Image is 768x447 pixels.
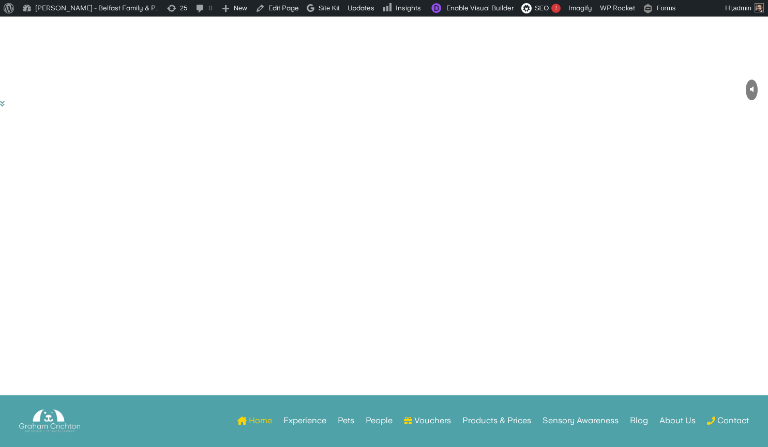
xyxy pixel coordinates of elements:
span: Site Kit [319,4,340,12]
a: Pets [338,400,354,441]
a: Contact [707,400,749,441]
a: Sensory Awareness [543,400,619,441]
a: Home [237,400,272,441]
a: Experience [283,400,326,441]
span: SEO [535,4,549,12]
a: About Us [659,400,696,441]
img: Graham Crichton Photography Logo - Graham Crichton - Belfast Family & Pet Photography Studio [19,407,80,435]
a: People [366,400,393,441]
a: Blog [630,400,648,441]
span: admin [733,4,751,12]
a: Vouchers [404,400,451,441]
div: ! [551,4,561,13]
a: Products & Prices [462,400,531,441]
